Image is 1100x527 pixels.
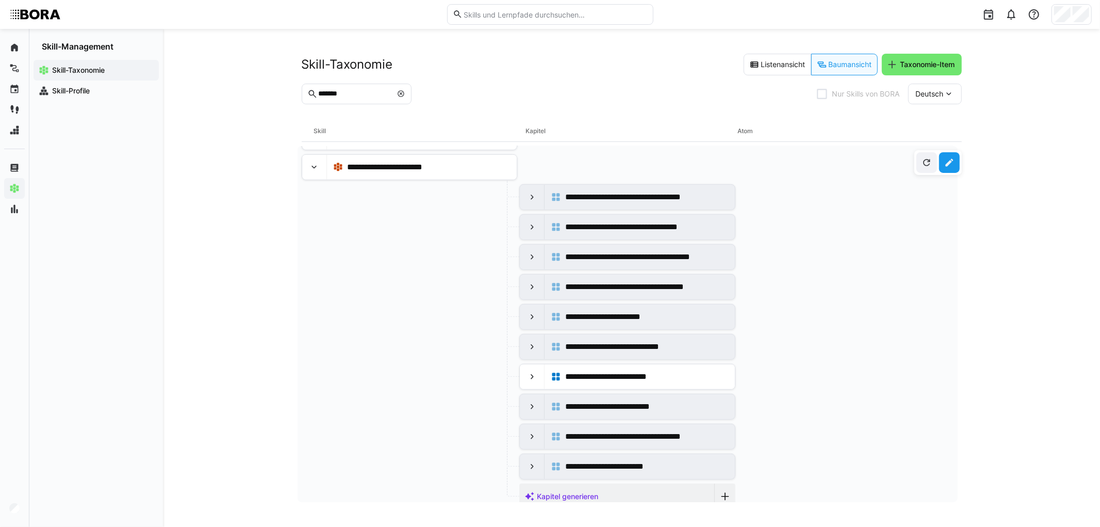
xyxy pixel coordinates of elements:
[526,121,737,141] div: Kapitel
[899,59,957,70] span: Taxonomie-Item
[737,121,949,141] div: Atom
[744,54,811,75] eds-button-option: Listenansicht
[302,57,393,72] h2: Skill-Taxonomie
[817,89,900,99] eds-checkbox: Nur Skills von BORA
[882,54,962,75] button: Taxonomie-Item
[463,10,647,19] input: Skills und Lernpfade durchsuchen…
[916,89,944,99] span: Deutsch
[537,491,598,502] span: Kapitel generieren
[314,121,526,141] div: Skill
[811,54,878,75] eds-button-option: Baumansicht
